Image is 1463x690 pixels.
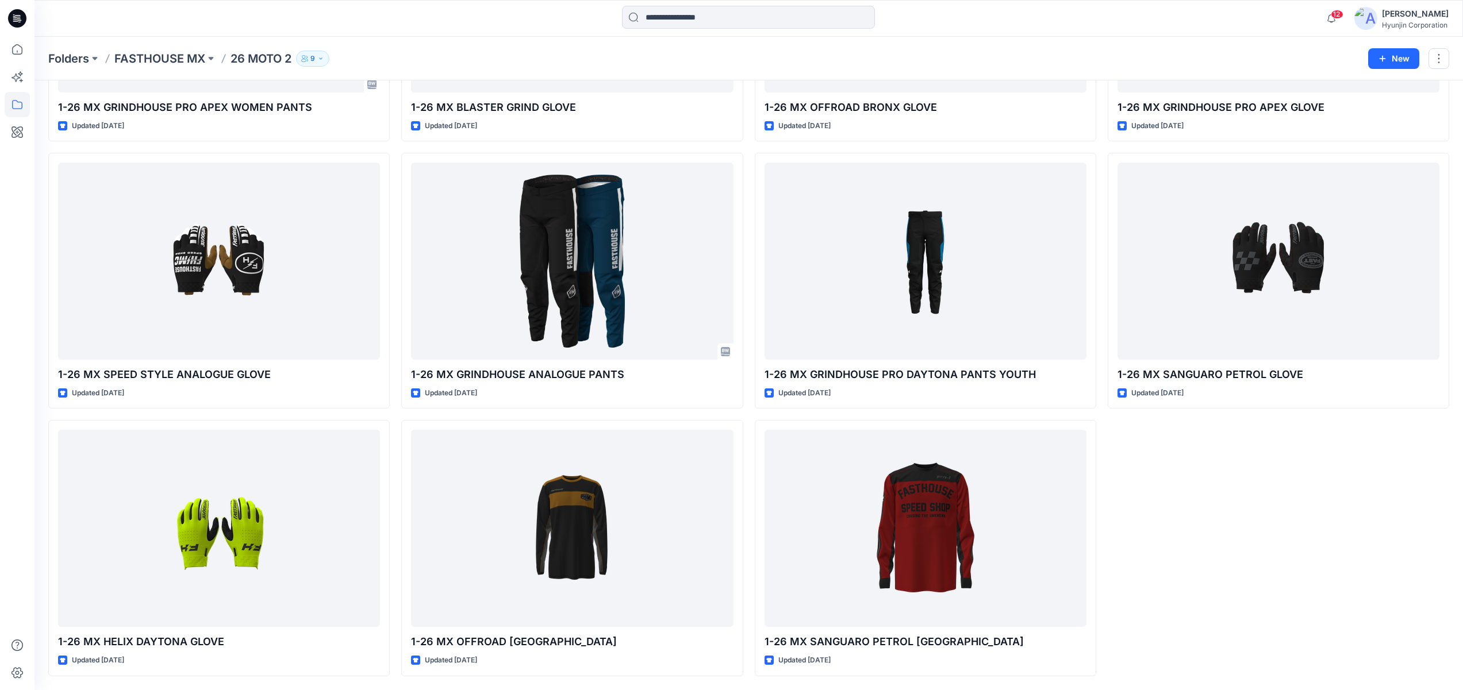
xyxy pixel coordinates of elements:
p: Updated [DATE] [425,654,477,666]
img: avatar [1354,7,1377,30]
button: New [1368,48,1419,69]
p: Updated [DATE] [425,387,477,399]
p: Updated [DATE] [72,654,124,666]
p: Updated [DATE] [72,120,124,132]
p: Updated [DATE] [72,387,124,399]
button: 9 [296,51,329,67]
div: Hyunjin Corporation [1382,21,1449,29]
p: 1-26 MX SPEED STYLE ANALOGUE GLOVE [58,367,380,383]
p: 1-26 MX OFFROAD BRONX GLOVE [765,99,1086,115]
p: 9 [310,52,315,65]
a: Folders [48,51,89,67]
p: 1-26 MX GRINDHOUSE PRO APEX GLOVE [1118,99,1439,115]
span: 12 [1331,10,1343,19]
a: 1-26 MX SANGUARO PETROL GLOVE [1118,163,1439,360]
p: 1-26 MX GRINDHOUSE ANALOGUE PANTS [411,367,733,383]
a: FASTHOUSE MX [114,51,205,67]
p: Updated [DATE] [778,387,831,399]
a: 1-26 MX SPEED STYLE ANALOGUE GLOVE [58,163,380,360]
a: 1-26 MX HELIX DAYTONA GLOVE [58,430,380,627]
p: 1-26 MX HELIX DAYTONA GLOVE [58,634,380,650]
p: 1-26 MX GRINDHOUSE PRO DAYTONA PANTS YOUTH [765,367,1086,383]
p: 1-26 MX SANGUARO PETROL GLOVE [1118,367,1439,383]
p: 1-26 MX GRINDHOUSE PRO APEX WOMEN PANTS [58,99,380,115]
p: Updated [DATE] [778,120,831,132]
p: Updated [DATE] [778,654,831,666]
a: 1-26 MX GRINDHOUSE ANALOGUE PANTS [411,163,733,360]
a: 1-26 MX OFFROAD BRONX JERSEY [411,430,733,627]
a: 1-26 MX SANGUARO PETROL JERSEY [765,430,1086,627]
p: 26 MOTO 2 [231,51,291,67]
p: Updated [DATE] [425,120,477,132]
a: 1-26 MX GRINDHOUSE PRO DAYTONA PANTS YOUTH [765,163,1086,360]
p: Updated [DATE] [1131,120,1184,132]
p: 1-26 MX BLASTER GRIND GLOVE [411,99,733,115]
div: [PERSON_NAME] [1382,7,1449,21]
p: 1-26 MX OFFROAD [GEOGRAPHIC_DATA] [411,634,733,650]
p: 1-26 MX SANGUARO PETROL [GEOGRAPHIC_DATA] [765,634,1086,650]
p: Updated [DATE] [1131,387,1184,399]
